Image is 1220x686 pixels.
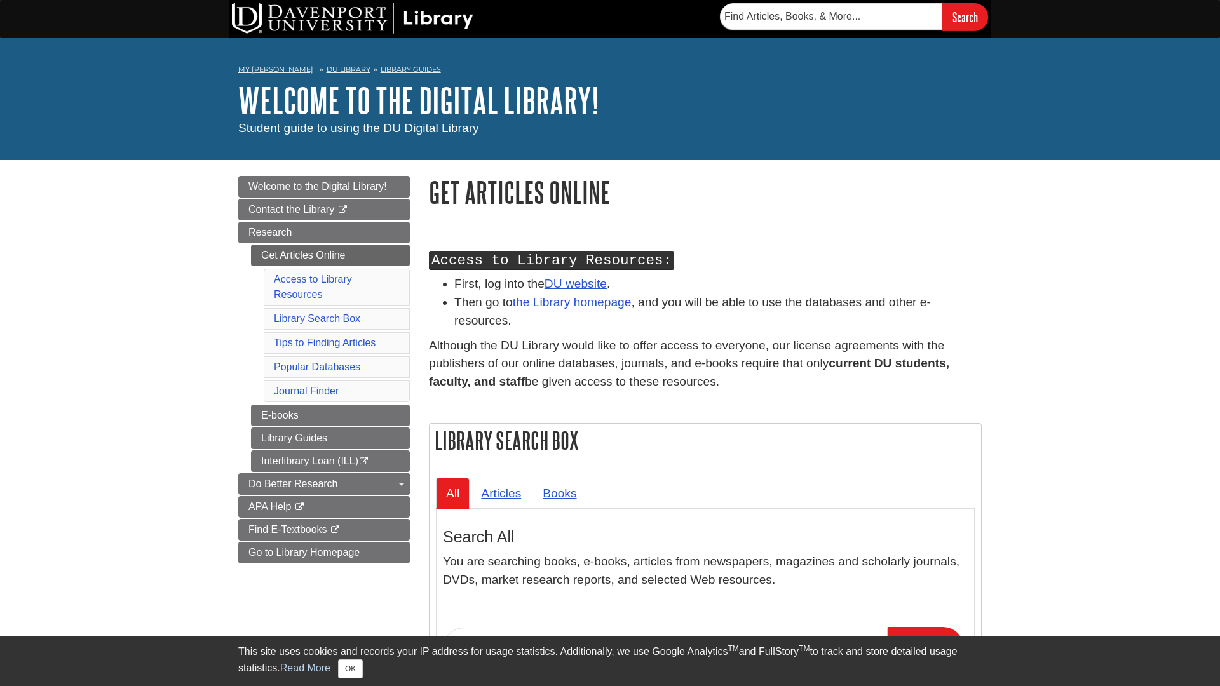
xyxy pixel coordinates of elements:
span: Research [248,227,292,238]
h2: Library Search Box [430,424,981,457]
h1: Get Articles Online [429,176,982,208]
input: Search [888,627,964,669]
a: Library Guides [381,65,441,74]
a: DU website [545,277,607,290]
i: This link opens in a new window [337,206,348,214]
a: DU Library [327,65,370,74]
form: Searches DU Library's articles, books, and more [720,3,988,30]
p: Although the DU Library would like to offer access to everyone, our license agreements with the p... [429,337,982,391]
p: You are searching books, e-books, articles from newspapers, magazines and scholarly journals, DVD... [443,553,968,589]
span: Find E-Textbooks [248,524,327,535]
span: Welcome to the Digital Library! [248,181,387,192]
a: My [PERSON_NAME] [238,64,313,75]
a: Do Better Research [238,473,410,495]
a: Popular Databases [274,361,360,372]
nav: breadcrumb [238,61,982,81]
input: Find Articles, Books, & More... [720,3,942,30]
span: Go to Library Homepage [248,547,360,558]
div: Guide Page Menu [238,176,410,563]
a: Go to Library Homepage [238,542,410,563]
a: Library Search Box [274,313,360,324]
i: This link opens in a new window [330,526,341,534]
li: First, log into the . [454,275,982,293]
a: Find E-Textbooks [238,519,410,541]
img: DU Library [232,3,473,34]
a: Library Guides [251,427,410,449]
a: Get Articles Online [251,245,410,266]
li: Then go to , and you will be able to use the databases and other e-resources. [454,293,982,330]
i: This link opens in a new window [358,457,369,466]
span: APA Help [248,501,291,512]
a: the Library homepage [513,295,632,309]
a: Tips to Finding Articles [274,337,376,348]
span: Student guide to using the DU Digital Library [238,121,479,135]
a: APA Help [238,496,410,518]
button: Close [338,659,363,678]
input: Find Articles, Books, & More... [443,628,888,669]
a: All [436,478,470,509]
i: This link opens in a new window [294,503,305,511]
h3: Search All [443,528,968,546]
a: Books [532,478,586,509]
a: Welcome to the Digital Library! [238,176,410,198]
a: Contact the Library [238,199,410,220]
span: Do Better Research [248,478,338,489]
sup: TM [799,644,810,653]
a: Welcome to the Digital Library! [238,81,599,120]
span: Contact the Library [248,204,334,215]
kbd: Access to Library Resources: [429,251,674,270]
sup: TM [728,644,738,653]
div: This site uses cookies and records your IP address for usage statistics. Additionally, we use Goo... [238,644,982,678]
a: Interlibrary Loan (ILL) [251,450,410,472]
input: Search [942,3,988,30]
a: Read More [280,662,330,673]
a: E-books [251,405,410,426]
a: Research [238,222,410,243]
a: Access to Library Resources [274,274,352,300]
a: Articles [471,478,531,509]
a: Journal Finder [274,386,339,396]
